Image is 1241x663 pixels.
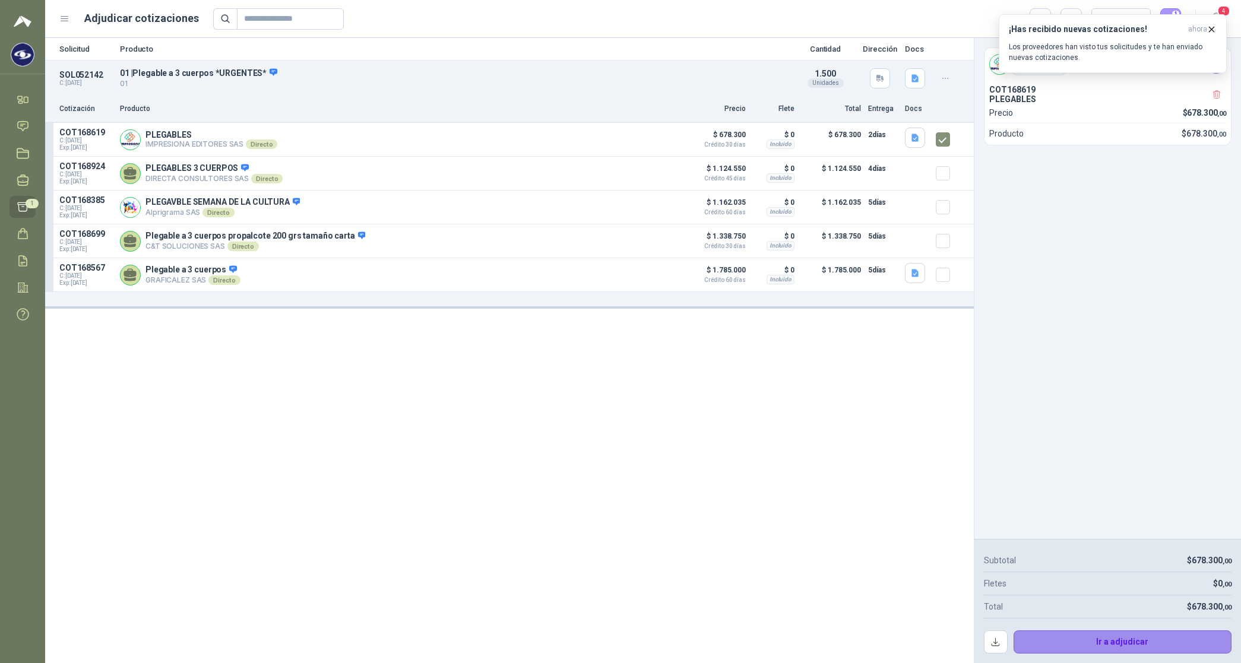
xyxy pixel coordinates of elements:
[1217,110,1226,118] span: ,00
[753,229,794,243] p: $ 0
[767,275,794,284] div: Incluido
[1186,129,1226,138] span: 678.300
[989,85,1226,94] p: COT168619
[796,45,855,53] p: Cantidad
[59,80,113,87] p: C: [DATE]
[868,128,898,142] p: 2 días
[802,128,861,151] p: $ 678.300
[686,229,746,249] p: $ 1.338.750
[1187,600,1231,613] p: $
[120,68,789,78] p: 01 | Plegable a 3 cuerpos *URGENTES*
[1205,8,1227,30] button: 4
[753,263,794,277] p: $ 0
[1223,557,1231,565] span: ,00
[1187,554,1231,567] p: $
[862,45,898,53] p: Dirección
[686,176,746,182] span: Crédito 45 días
[686,210,746,215] span: Crédito 60 días
[246,139,277,149] div: Directo
[1217,5,1230,17] span: 4
[1213,577,1231,590] p: $
[59,195,113,205] p: COT168385
[686,263,746,283] p: $ 1.785.000
[767,173,794,183] div: Incluido
[1009,24,1183,34] h3: ¡Has recibido nuevas cotizaciones!
[59,128,113,137] p: COT168619
[753,128,794,142] p: $ 0
[686,128,746,148] p: $ 678.300
[145,242,365,251] p: C&T SOLUCIONES SAS
[868,161,898,176] p: 4 días
[59,272,113,280] span: C: [DATE]
[59,171,113,178] span: C: [DATE]
[121,198,140,217] img: Company Logo
[59,45,113,53] p: Solicitud
[1218,579,1231,588] span: 0
[145,174,283,183] p: DIRECTA CONSULTORES SAS
[1182,127,1226,140] p: $
[1192,556,1231,565] span: 678.300
[984,554,1016,567] p: Subtotal
[59,212,113,219] span: Exp: [DATE]
[145,265,240,275] p: Plegable a 3 cuerpos
[145,163,283,174] p: PLEGABLES 3 CUERPOS
[984,48,1231,80] div: Company LogoIMPRESIONA EDITORES SASCARACOLTV SA
[120,103,679,115] p: Producto
[808,78,844,88] div: Unidades
[59,280,113,287] span: Exp: [DATE]
[802,263,861,287] p: $ 1.785.000
[802,161,861,185] p: $ 1.124.550
[1183,106,1227,119] p: $
[59,137,113,144] span: C: [DATE]
[227,242,259,251] div: Directo
[868,195,898,210] p: 5 días
[14,14,31,28] img: Logo peakr
[802,103,861,115] p: Total
[11,43,34,66] img: Company Logo
[1223,604,1231,611] span: ,00
[59,229,113,239] p: COT168699
[802,229,861,253] p: $ 1.338.750
[1009,42,1217,63] p: Los proveedores han visto tus solicitudes y te han enviado nuevas cotizaciones.
[686,161,746,182] p: $ 1.124.550
[868,229,898,243] p: 5 días
[251,174,283,183] div: Directo
[753,195,794,210] p: $ 0
[208,275,240,285] div: Directo
[59,70,113,80] p: SOL052142
[59,103,113,115] p: Cotización
[686,243,746,249] span: Crédito 30 días
[1223,580,1231,588] span: ,00
[868,103,898,115] p: Entrega
[1098,10,1133,28] div: Precio
[984,600,1003,613] p: Total
[686,277,746,283] span: Crédito 60 días
[767,241,794,250] div: Incluido
[1014,630,1232,654] button: Ir a adjudicar
[984,577,1006,590] p: Fletes
[10,196,36,218] a: 1
[686,103,746,115] p: Precio
[145,139,277,149] p: IMPRESIONA EDITORES SAS
[990,55,1009,74] img: Company Logo
[145,231,365,242] p: Plegable a 3 cuerpos propalcote 200 grs tamaño carta
[145,197,300,208] p: PLEGAVBLE SEMANA DE LA CULTURA
[59,205,113,212] span: C: [DATE]
[1192,602,1231,611] span: 678.300
[767,207,794,217] div: Incluido
[753,103,794,115] p: Flete
[202,208,234,217] div: Directo
[905,103,929,115] p: Docs
[1160,8,1182,30] button: 1
[59,246,113,253] span: Exp: [DATE]
[1187,108,1226,118] span: 678.300
[753,161,794,176] p: $ 0
[145,275,240,285] p: GRAFICALEZ SAS
[686,142,746,148] span: Crédito 30 días
[121,130,140,150] img: Company Logo
[145,208,300,217] p: Alprigrama SAS
[59,239,113,246] span: C: [DATE]
[989,127,1024,140] p: Producto
[1217,131,1226,138] span: ,00
[999,14,1227,73] button: ¡Has recibido nuevas cotizaciones!ahora Los proveedores han visto tus solicitudes y te han enviad...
